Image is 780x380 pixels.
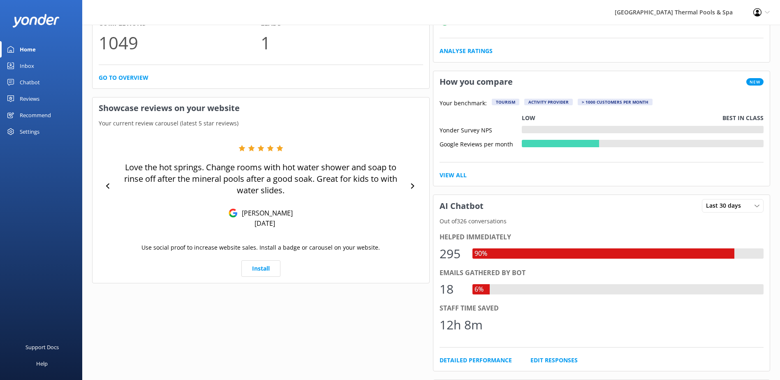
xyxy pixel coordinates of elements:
div: 90% [472,248,489,259]
a: Detailed Performance [440,356,512,365]
img: yonder-white-logo.png [12,14,60,28]
p: 1049 [99,29,261,56]
div: Support Docs [25,339,59,355]
div: Activity Provider [524,99,573,105]
h3: AI Chatbot [433,195,490,217]
div: > 1000 customers per month [578,99,653,105]
a: Edit Responses [530,356,578,365]
div: Settings [20,123,39,140]
div: Reviews [20,90,39,107]
a: Install [241,260,280,277]
a: Go to overview [99,73,148,82]
div: Staff time saved [440,303,764,314]
p: Use social proof to increase website sales. Install a badge or carousel on your website. [141,243,380,252]
div: Helped immediately [440,232,764,243]
div: Chatbot [20,74,40,90]
div: Recommend [20,107,51,123]
div: Yonder Survey NPS [440,126,522,133]
div: 18 [440,279,464,299]
p: Best in class [722,114,764,123]
p: Out of 326 conversations [433,217,770,226]
p: Low [522,114,535,123]
div: 6% [472,284,486,295]
a: View All [440,171,467,180]
h3: Showcase reviews on your website [93,97,429,119]
p: Love the hot springs. Change rooms with hot water shower and soap to rinse off after the mineral ... [115,162,407,196]
h3: How you compare [433,71,519,93]
div: 295 [440,244,464,264]
p: 1 [261,29,423,56]
img: Google Reviews [229,209,238,218]
div: 12h 8m [440,315,483,335]
a: Analyse Ratings [440,46,493,56]
div: Inbox [20,58,34,74]
div: Help [36,355,48,372]
span: Last 30 days [706,201,746,210]
div: Emails gathered by bot [440,268,764,278]
div: Home [20,41,36,58]
p: Your current review carousel (latest 5 star reviews) [93,119,429,128]
p: Your benchmark: [440,99,487,109]
div: Google Reviews per month [440,140,522,147]
p: [PERSON_NAME] [238,209,293,218]
span: New [746,78,764,86]
div: Tourism [492,99,519,105]
p: [DATE] [255,219,275,228]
